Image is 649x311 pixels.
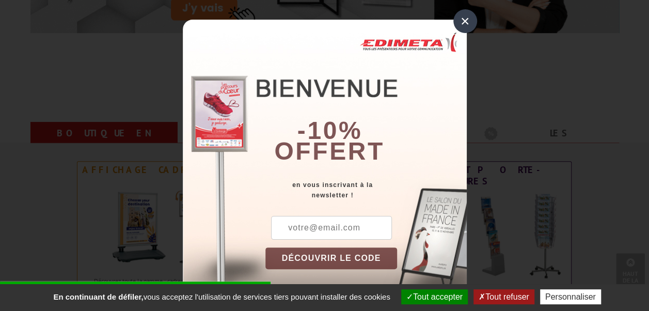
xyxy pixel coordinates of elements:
[453,9,477,33] div: ×
[473,289,534,304] button: Tout refuser
[401,289,468,304] button: Tout accepter
[274,137,385,165] font: offert
[271,216,392,240] input: votre@email.com
[53,292,143,301] strong: En continuant de défiler,
[297,117,362,144] b: -10%
[265,180,467,200] div: en vous inscrivant à la newsletter !
[265,247,398,269] button: DÉCOUVRIR LE CODE
[48,292,395,301] span: vous acceptez l'utilisation de services tiers pouvant installer des cookies
[540,289,601,304] button: Personnaliser (fenêtre modale)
